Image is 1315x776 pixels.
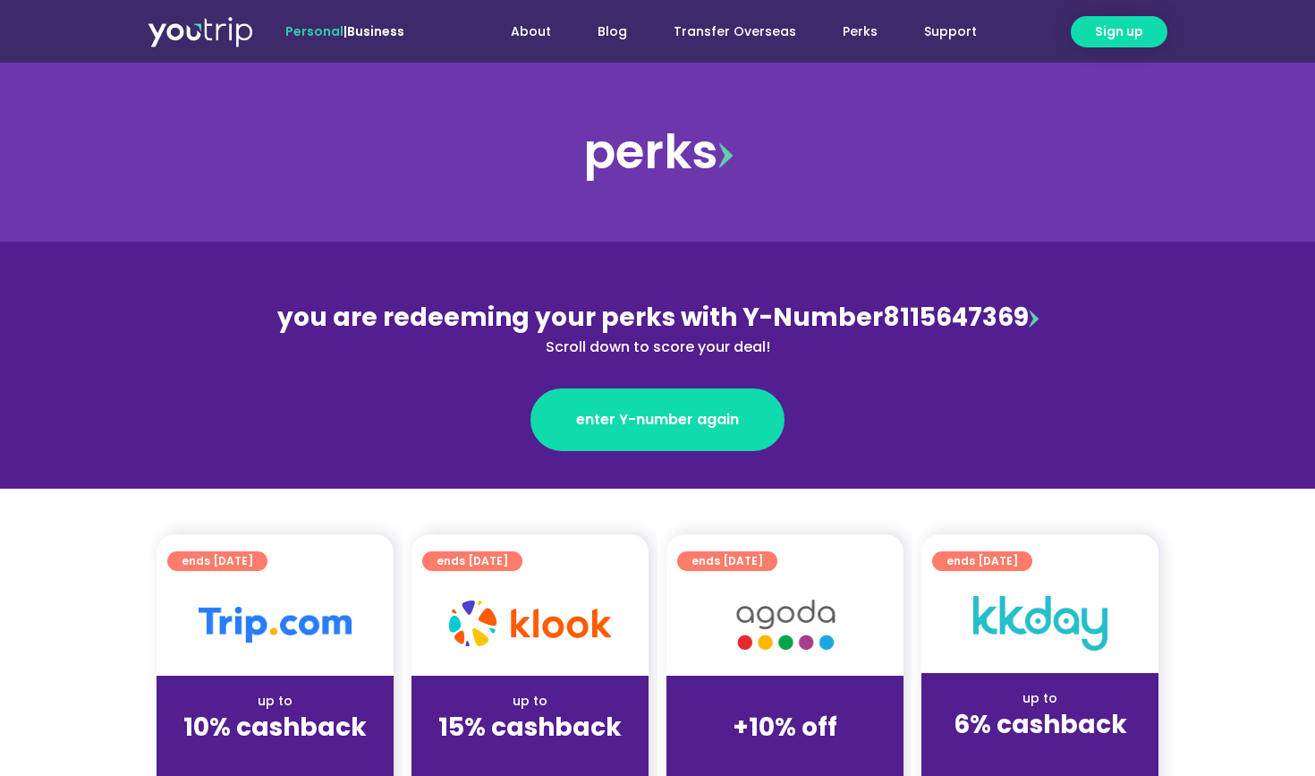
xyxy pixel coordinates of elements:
div: (for stays only) [171,744,379,763]
a: About [488,15,574,48]
div: (for stays only) [426,744,634,763]
a: Sign up [1071,16,1167,47]
span: ends [DATE] [182,551,253,571]
a: Business [347,22,404,40]
div: up to [936,689,1144,708]
a: ends [DATE] [167,551,267,571]
a: enter Y-number again [530,388,785,451]
a: Support [901,15,1000,48]
strong: +10% off [733,710,837,745]
a: Blog [574,15,650,48]
div: (for stays only) [936,741,1144,760]
a: ends [DATE] [422,551,522,571]
div: up to [426,692,634,711]
div: 8115647369 [269,299,1046,358]
div: up to [171,692,379,711]
span: up to [768,692,802,710]
a: ends [DATE] [677,551,777,571]
span: ends [DATE] [946,551,1018,571]
strong: 15% cashback [438,710,622,745]
span: enter Y-number again [576,409,739,431]
a: Perks [819,15,901,48]
span: Sign up [1095,22,1143,41]
nav: Menu [453,15,1000,48]
strong: 6% cashback [954,707,1127,742]
a: Transfer Overseas [650,15,819,48]
span: ends [DATE] [437,551,508,571]
strong: 10% cashback [183,710,367,745]
span: | [285,22,404,40]
span: ends [DATE] [691,551,763,571]
span: you are redeeming your perks with Y-Number [277,300,883,335]
div: (for stays only) [681,744,889,763]
a: ends [DATE] [932,551,1032,571]
div: Scroll down to score your deal! [269,337,1046,358]
span: Personal [285,22,344,40]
